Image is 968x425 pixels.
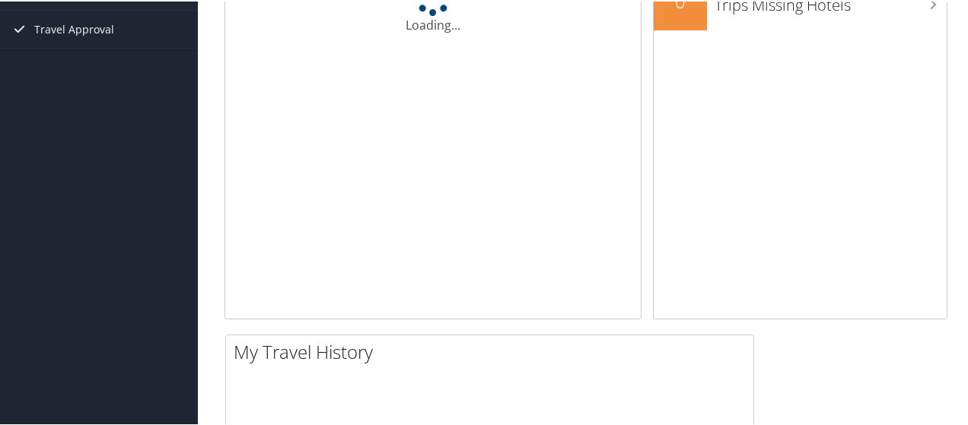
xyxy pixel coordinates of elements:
[234,338,753,363] h2: My Travel History
[34,9,114,47] span: Travel Approval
